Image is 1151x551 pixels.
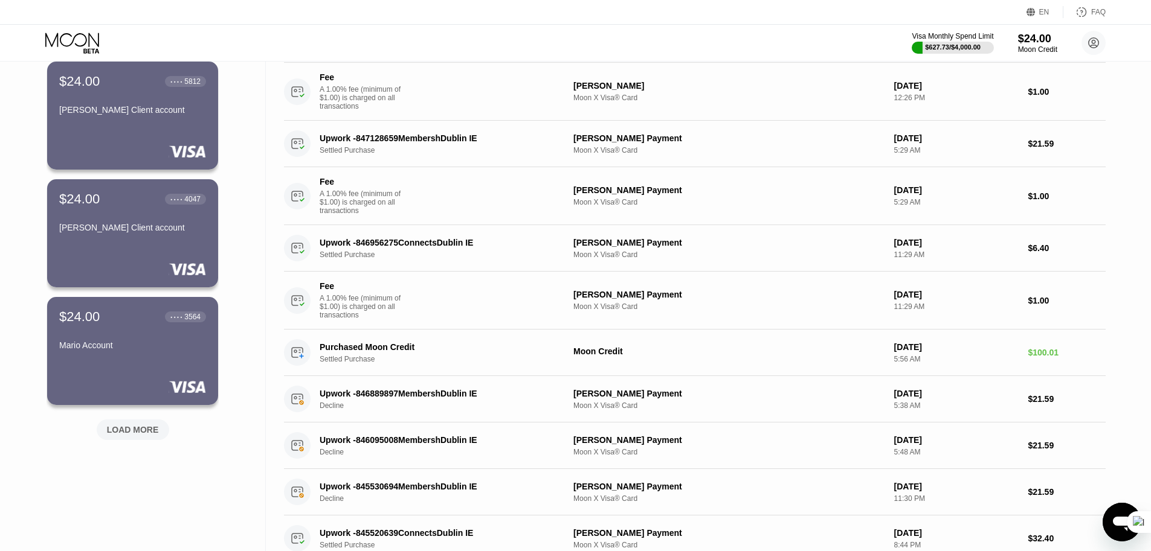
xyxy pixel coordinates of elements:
[170,80,182,83] div: ● ● ● ●
[573,448,885,456] div: Moon X Visa® Card
[573,238,885,247] div: [PERSON_NAME] Payment
[320,401,572,410] div: Decline
[912,32,993,40] div: Visa Monthly Spend Limit
[320,133,554,143] div: Upwork -847128659MembershDublin IE
[894,250,1019,259] div: 11:29 AM
[925,43,981,51] div: $627.73 / $4,000.00
[894,302,1019,311] div: 11:29 AM
[184,77,201,86] div: 5812
[573,346,885,356] div: Moon Credit
[894,185,1019,195] div: [DATE]
[47,297,218,405] div: $24.00● ● ● ●3564Mario Account
[894,198,1019,206] div: 5:29 AM
[894,528,1019,538] div: [DATE]
[894,389,1019,398] div: [DATE]
[59,340,206,350] div: Mario Account
[1018,33,1057,54] div: $24.00Moon Credit
[284,469,1106,515] div: Upwork -845530694MembershDublin IEDecline[PERSON_NAME] PaymentMoon X Visa® Card[DATE]11:30 PM$21.59
[320,238,554,247] div: Upwork -846956275ConnectsDublin IE
[88,415,178,440] div: LOAD MORE
[1028,243,1106,253] div: $6.40
[320,190,410,215] div: A 1.00% fee (minimum of $1.00) is charged on all transactions
[284,422,1106,469] div: Upwork -846095008MembershDublin IEDecline[PERSON_NAME] PaymentMoon X Visa® Card[DATE]5:48 AM$21.59
[1028,487,1106,497] div: $21.59
[1028,348,1106,357] div: $100.01
[284,376,1106,422] div: Upwork -846889897MembershDublin IEDecline[PERSON_NAME] PaymentMoon X Visa® Card[DATE]5:38 AM$21.59
[573,250,885,259] div: Moon X Visa® Card
[894,94,1019,102] div: 12:26 PM
[894,448,1019,456] div: 5:48 AM
[107,424,159,435] div: LOAD MORE
[573,528,885,538] div: [PERSON_NAME] Payment
[894,494,1019,503] div: 11:30 PM
[320,494,572,503] div: Decline
[47,179,218,287] div: $24.00● ● ● ●4047[PERSON_NAME] Client account
[47,62,218,170] div: $24.00● ● ● ●5812[PERSON_NAME] Client account
[894,342,1019,352] div: [DATE]
[894,81,1019,91] div: [DATE]
[1028,441,1106,450] div: $21.59
[1027,6,1063,18] div: EN
[894,541,1019,549] div: 8:44 PM
[573,541,885,549] div: Moon X Visa® Card
[1028,296,1106,305] div: $1.00
[573,401,885,410] div: Moon X Visa® Card
[59,74,100,89] div: $24.00
[320,177,404,186] div: Fee
[284,167,1106,225] div: FeeA 1.00% fee (minimum of $1.00) is charged on all transactions[PERSON_NAME] PaymentMoon X Visa®...
[320,281,404,291] div: Fee
[1028,87,1106,97] div: $1.00
[573,133,885,143] div: [PERSON_NAME] Payment
[894,401,1019,410] div: 5:38 AM
[1028,533,1106,543] div: $32.40
[573,494,885,503] div: Moon X Visa® Card
[320,355,572,363] div: Settled Purchase
[894,482,1019,491] div: [DATE]
[320,85,410,110] div: A 1.00% fee (minimum of $1.00) is charged on all transactions
[1091,8,1106,16] div: FAQ
[573,302,885,311] div: Moon X Visa® Card
[912,32,993,54] div: Visa Monthly Spend Limit$627.73/$4,000.00
[320,435,554,445] div: Upwork -846095008MembershDublin IE
[894,133,1019,143] div: [DATE]
[1028,394,1106,404] div: $21.59
[320,250,572,259] div: Settled Purchase
[573,81,885,91] div: [PERSON_NAME]
[573,185,885,195] div: [PERSON_NAME] Payment
[170,197,182,201] div: ● ● ● ●
[1103,503,1141,541] iframe: Button to launch messaging window
[1018,45,1057,54] div: Moon Credit
[320,482,554,491] div: Upwork -845530694MembershDublin IE
[1018,33,1057,45] div: $24.00
[320,448,572,456] div: Decline
[894,290,1019,299] div: [DATE]
[573,389,885,398] div: [PERSON_NAME] Payment
[320,528,554,538] div: Upwork -845520639ConnectsDublin IE
[59,105,206,115] div: [PERSON_NAME] Client account
[59,223,206,232] div: [PERSON_NAME] Client account
[284,121,1106,167] div: Upwork -847128659MembershDublin IESettled Purchase[PERSON_NAME] PaymentMoon X Visa® Card[DATE]5:2...
[320,342,554,352] div: Purchased Moon Credit
[1028,139,1106,148] div: $21.59
[320,146,572,154] div: Settled Purchase
[284,225,1106,272] div: Upwork -846956275ConnectsDublin IESettled Purchase[PERSON_NAME] PaymentMoon X Visa® Card[DATE]11:...
[573,198,885,206] div: Moon X Visa® Card
[184,195,201,203] div: 4047
[184,313,201,321] div: 3564
[320,389,554,398] div: Upwork -846889897MembershDublin IE
[284,272,1106,330] div: FeeA 1.00% fee (minimum of $1.00) is charged on all transactions[PERSON_NAME] PaymentMoon X Visa®...
[573,94,885,102] div: Moon X Visa® Card
[573,290,885,299] div: [PERSON_NAME] Payment
[284,330,1106,376] div: Purchased Moon CreditSettled PurchaseMoon Credit[DATE]5:56 AM$100.01
[894,355,1019,363] div: 5:56 AM
[894,435,1019,445] div: [DATE]
[573,146,885,154] div: Moon X Visa® Card
[59,191,100,207] div: $24.00
[894,238,1019,247] div: [DATE]
[320,294,410,319] div: A 1.00% fee (minimum of $1.00) is charged on all transactions
[170,315,182,319] div: ● ● ● ●
[59,309,100,325] div: $24.00
[320,541,572,549] div: Settled Purchase
[1063,6,1106,18] div: FAQ
[284,63,1106,121] div: FeeA 1.00% fee (minimum of $1.00) is charged on all transactions[PERSON_NAME]Moon X Visa® Card[DA...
